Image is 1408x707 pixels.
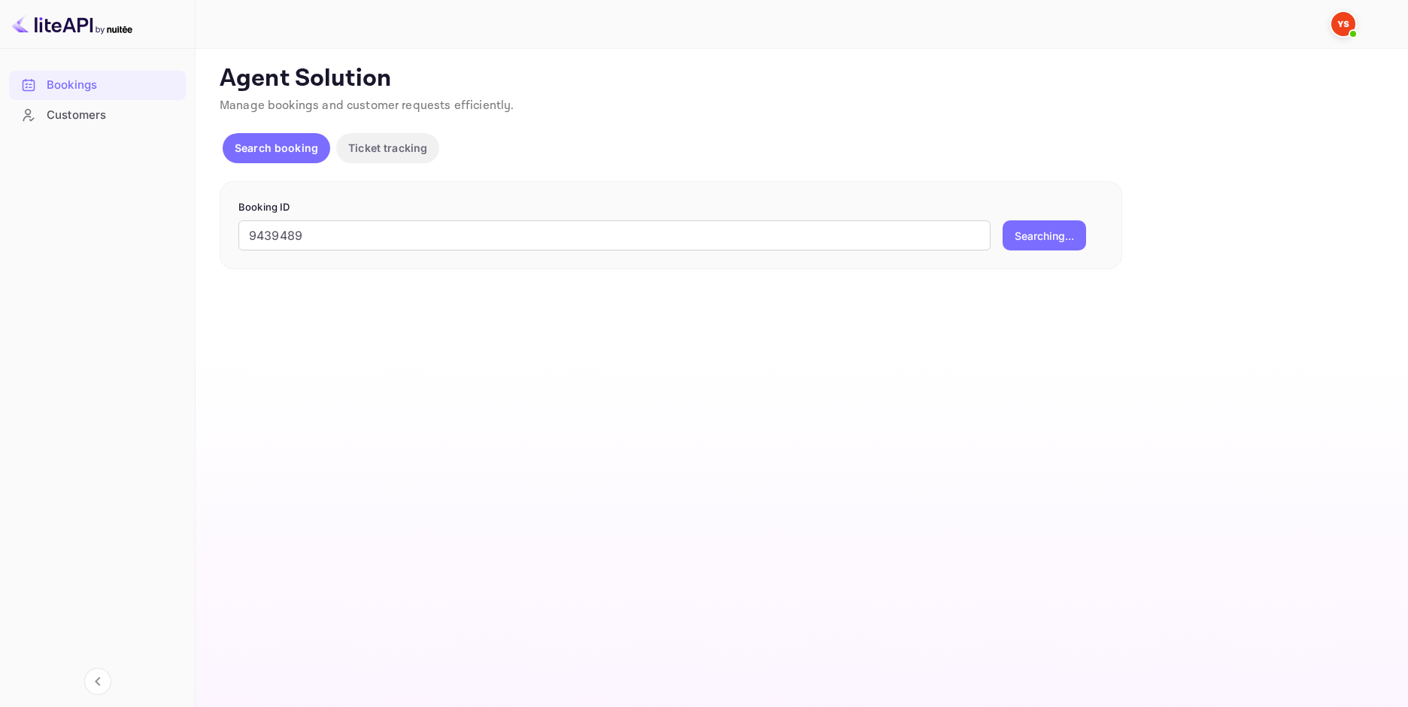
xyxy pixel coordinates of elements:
p: Search booking [235,140,318,156]
img: LiteAPI logo [12,12,132,36]
p: Agent Solution [220,64,1381,94]
a: Bookings [9,71,186,99]
a: Customers [9,101,186,129]
p: Ticket tracking [348,140,427,156]
div: Bookings [9,71,186,100]
button: Collapse navigation [84,668,111,695]
div: Customers [47,107,178,124]
div: Bookings [47,77,178,94]
div: Customers [9,101,186,130]
p: Booking ID [238,200,1103,215]
input: Enter Booking ID (e.g., 63782194) [238,220,991,250]
button: Searching... [1003,220,1086,250]
span: Manage bookings and customer requests efficiently. [220,98,514,114]
img: Yandex Support [1331,12,1355,36]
